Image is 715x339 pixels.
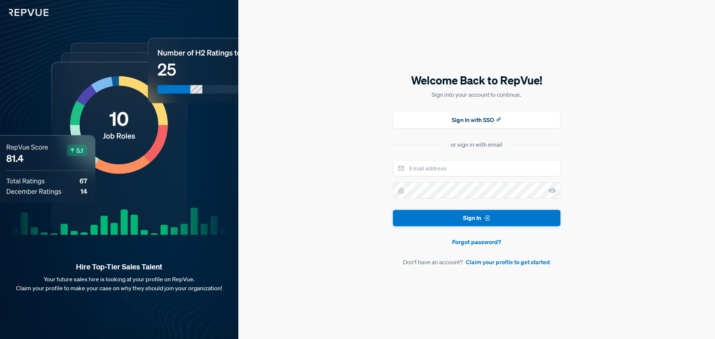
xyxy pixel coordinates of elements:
[12,262,226,272] strong: Hire Top-Tier Sales Talent
[451,140,502,149] div: or sign in with email
[393,73,560,88] h5: Welcome Back to RepVue!
[393,237,560,246] a: Forgot password?
[393,210,560,227] button: Sign In
[466,258,550,266] a: Claim your profile to get started
[393,160,560,176] input: Email address
[12,275,226,292] p: Your future sales hire is looking at your profile on RepVue. Claim your profile to make your case...
[393,111,560,129] button: Sign In with SSO
[393,90,560,99] p: Sign into your account to continue.
[393,258,560,266] article: Don't have an account?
